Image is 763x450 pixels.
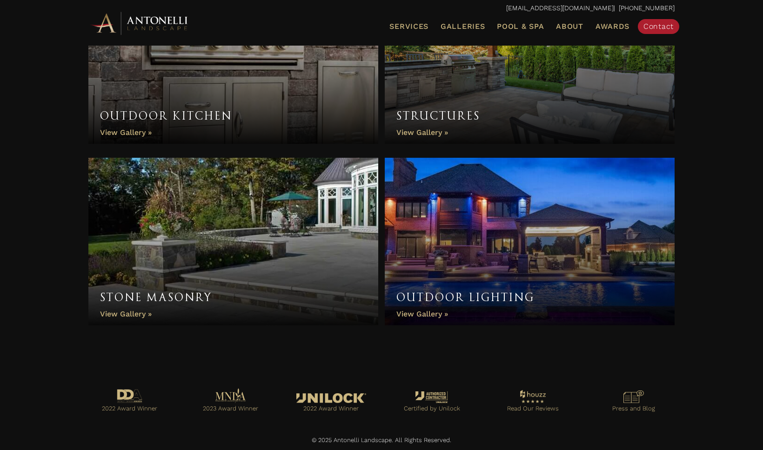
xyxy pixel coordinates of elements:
[88,2,675,14] p: | [PHONE_NUMBER]
[441,22,485,31] span: Galleries
[437,20,489,33] a: Galleries
[643,22,674,31] span: Contact
[596,22,629,31] span: Awards
[493,20,548,33] a: Pool & Spa
[386,20,432,33] a: Services
[290,391,372,419] a: Go to https://antonellilandscape.com/featured-projects/the-white-house/
[556,23,583,30] span: About
[552,20,587,33] a: About
[638,19,679,34] a: Contact
[592,388,675,419] a: Go to https://antonellilandscape.com/press-media/
[88,387,171,419] a: Go to https://antonellilandscape.com/pool-and-spa/executive-sweet/
[189,386,272,419] a: Go to https://antonellilandscape.com/pool-and-spa/dont-stop-believing/
[506,4,614,12] a: [EMAIL_ADDRESS][DOMAIN_NAME]
[88,435,675,446] p: © 2025 Antonelli Landscape. All Rights Reserved.
[389,23,428,30] span: Services
[88,10,191,36] img: Antonelli Horizontal Logo
[497,22,544,31] span: Pool & Spa
[391,389,473,419] a: Go to https://antonellilandscape.com/unilock-authorized-contractor/
[492,388,574,419] a: Go to https://www.houzz.com/professionals/landscape-architects-and-landscape-designers/antonelli-...
[592,20,633,33] a: Awards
